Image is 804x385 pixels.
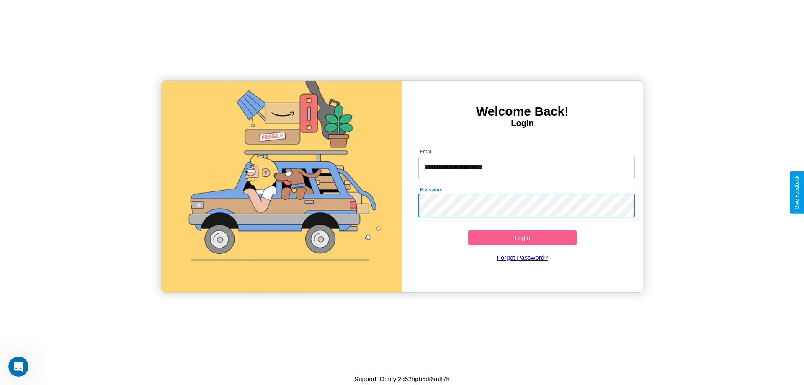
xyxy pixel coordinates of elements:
[354,373,450,385] p: Support ID: mfyi2g52hpb5di6m87h
[468,230,577,245] button: Login
[420,186,442,193] label: Password
[414,245,631,269] a: Forgot Password?
[794,176,800,209] div: Give Feedback
[8,357,28,377] iframe: Intercom live chat
[402,104,643,119] h3: Welcome Back!
[420,148,433,155] label: Email
[402,119,643,128] h4: Login
[161,81,402,292] img: gif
